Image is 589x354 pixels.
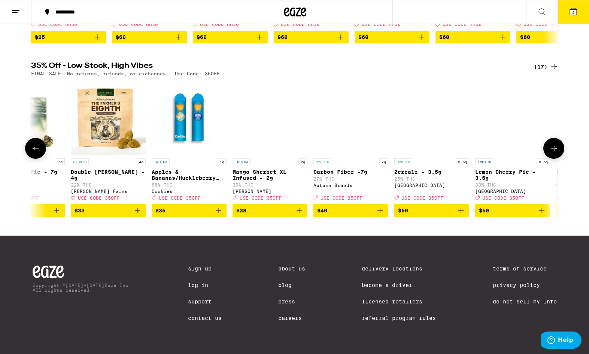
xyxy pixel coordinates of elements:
span: $40 [317,208,327,214]
p: Copyright © [DATE]-[DATE] Eaze Inc. All rights reserved. [33,283,131,293]
span: $55 [560,208,570,214]
a: Privacy Policy [493,282,557,288]
span: $60 [439,34,449,40]
div: [GEOGRAPHIC_DATA] [475,189,550,194]
p: 27% THC [313,176,388,181]
span: $38 [236,208,246,214]
button: Add to bag [233,204,307,217]
a: Blog [278,282,305,288]
p: HYBRID [71,158,89,165]
div: Cookies [152,189,227,194]
iframe: Opens a widget where you can find more information [541,332,582,350]
span: $60 [358,34,368,40]
button: Add to bag [71,204,146,217]
button: Add to bag [152,204,227,217]
p: 25% THC [394,176,469,181]
p: Apples & Bananas/Huckleberry Gelato 3 in 1 AIO - 1g [152,169,227,181]
p: 1g [218,158,227,165]
div: [PERSON_NAME] Farms [71,189,146,194]
button: Add to bag [112,31,187,43]
button: Add to bag [274,31,349,43]
button: Add to bag [355,31,429,43]
span: $50 [479,208,489,214]
a: (17) [534,62,558,71]
img: Lowell Farms - Double Runtz - 4g [71,80,146,155]
span: USE CODE HH30 [362,22,401,27]
span: $35 [155,208,166,214]
p: INDICA [152,158,170,165]
button: 2 [558,0,589,24]
a: Contact Us [188,315,222,321]
p: HYBRID [556,158,574,165]
a: Open page for Zerealz - 3.5g from Ember Valley [394,80,469,204]
button: Add to bag [394,204,469,217]
a: Log In [188,282,222,288]
span: USE CODE HH30 [443,22,482,27]
span: USE CODE 35OFF [240,196,282,200]
p: HYBRID [394,158,412,165]
span: USE CODE HH30 [119,22,158,27]
span: $60 [520,34,530,40]
button: Add to bag [313,204,388,217]
p: 33% THC [475,182,550,187]
button: Add to bag [31,31,106,43]
a: Do Not Sell My Info [493,299,557,305]
img: Ember Valley - Zerealz - 3.5g [394,80,469,155]
span: USE CODE 35OFF [401,196,443,200]
span: 2 [572,10,574,15]
img: Cookies - Apples & Bananas/Huckleberry Gelato 3 in 1 AIO - 1g [152,80,227,155]
p: Zerealz - 3.5g [394,169,469,175]
p: 7g [56,158,65,165]
div: [GEOGRAPHIC_DATA] [394,183,469,188]
a: Become a Driver [362,282,436,288]
span: $60 [116,34,126,40]
p: INDICA [233,158,251,165]
img: Jeeter - Mango Sherbet XL Infused - 2g [233,80,307,155]
h2: 35% Off - Low Stock, High Vibes [31,62,522,71]
img: Autumn Brands - Carbon Fiber -7g [313,80,388,155]
a: Open page for Lemon Cherry Pie - 3.5g from Ember Valley [475,80,550,204]
span: USE CODE HH30 [281,22,320,27]
p: 4g [137,158,146,165]
p: 7g [379,158,388,165]
span: USE CODE HH30 [200,22,239,27]
p: 39% THC [233,182,307,187]
a: Licensed Retailers [362,299,436,305]
a: Open page for Apples & Bananas/Huckleberry Gelato 3 in 1 AIO - 1g from Cookies [152,80,227,204]
div: Autumn Brands [313,183,388,188]
p: Double [PERSON_NAME] - 4g [71,169,146,181]
button: Add to bag [475,204,550,217]
a: Open page for Carbon Fiber -7g from Autumn Brands [313,80,388,204]
a: Sign Up [188,266,222,272]
span: $60 [197,34,207,40]
p: Mango Sherbet XL Infused - 2g [233,169,307,181]
a: Delivery Locations [362,266,436,272]
p: Lemon Cherry Pie - 3.5g [475,169,550,181]
a: Careers [278,315,305,321]
a: Support [188,299,222,305]
p: 3.5g [537,158,550,165]
a: Open page for Mango Sherbet XL Infused - 2g from Jeeter [233,80,307,204]
a: Terms of Service [493,266,557,272]
p: 3.5g [456,158,469,165]
span: $60 [277,34,288,40]
p: INDICA [475,158,493,165]
a: Open page for Double Runtz - 4g from Lowell Farms [71,80,146,204]
a: Referral Program Rules [362,315,436,321]
p: 2g [298,158,307,165]
p: HYBRID [313,158,331,165]
p: Carbon Fiber -7g [313,169,388,175]
span: USE CODE HH30 [38,22,77,27]
p: 22% THC [71,182,146,187]
span: $50 [398,208,408,214]
a: Press [278,299,305,305]
span: USE CODE 35OFF [321,196,362,200]
span: USE CODE HH30 [523,22,562,27]
p: 86% THC [152,182,227,187]
img: Ember Valley - Lemon Cherry Pie - 3.5g [475,80,550,155]
span: USE CODE 35OFF [482,196,524,200]
span: USE CODE 35OFF [78,196,120,200]
button: Add to bag [435,31,510,43]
